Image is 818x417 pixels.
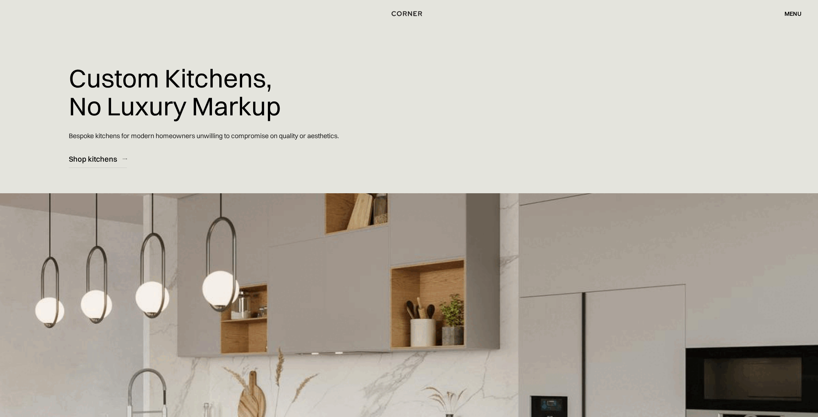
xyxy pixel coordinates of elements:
a: Shop kitchens [69,150,127,168]
div: menu [785,11,801,17]
a: home [378,9,440,18]
h1: Custom Kitchens, No Luxury Markup [69,59,281,125]
div: Shop kitchens [69,154,117,164]
div: menu [777,7,801,20]
p: Bespoke kitchens for modern homeowners unwilling to compromise on quality or aesthetics. [69,125,339,146]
